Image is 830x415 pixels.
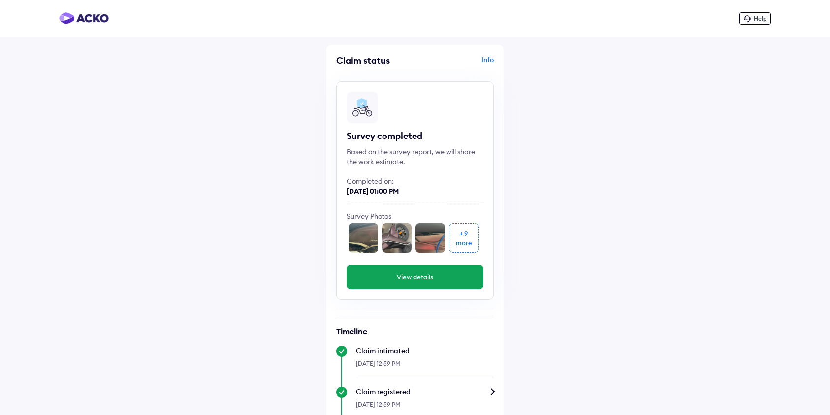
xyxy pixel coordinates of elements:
[356,356,494,377] div: [DATE] 12:59 PM
[356,387,494,397] div: Claim registered
[59,12,109,24] img: horizontal-gradient.png
[347,211,483,221] div: Survey Photos
[347,265,483,289] button: View details
[456,238,472,248] div: more
[347,176,483,186] div: Completed on:
[347,130,483,142] div: Survey completed
[754,15,766,22] span: Help
[460,228,468,238] div: + 9
[417,55,494,73] div: Info
[336,55,413,66] div: Claim status
[347,147,483,167] div: Based on the survey report, we will share the work estimate.
[347,186,483,196] div: [DATE] 01:00 PM
[356,346,494,356] div: Claim intimated
[336,326,494,336] h6: Timeline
